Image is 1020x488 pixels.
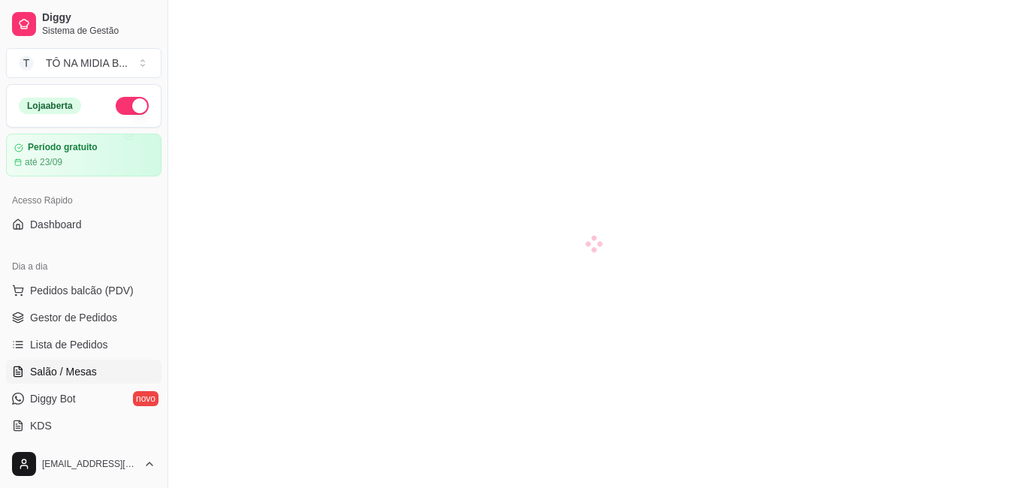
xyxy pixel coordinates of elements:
span: Sistema de Gestão [42,25,155,37]
a: KDS [6,414,161,438]
a: DiggySistema de Gestão [6,6,161,42]
span: KDS [30,418,52,433]
a: Período gratuitoaté 23/09 [6,134,161,176]
span: T [19,56,34,71]
span: Lista de Pedidos [30,337,108,352]
span: Pedidos balcão (PDV) [30,283,134,298]
span: [EMAIL_ADDRESS][DOMAIN_NAME] [42,458,137,470]
article: Período gratuito [28,142,98,153]
a: Lista de Pedidos [6,333,161,357]
a: Dashboard [6,212,161,236]
a: Salão / Mesas [6,360,161,384]
span: Diggy Bot [30,391,76,406]
span: Gestor de Pedidos [30,310,117,325]
span: Diggy [42,11,155,25]
a: Diggy Botnovo [6,387,161,411]
div: Dia a dia [6,255,161,279]
div: Acesso Rápido [6,188,161,212]
article: até 23/09 [25,156,62,168]
button: Pedidos balcão (PDV) [6,279,161,303]
button: Alterar Status [116,97,149,115]
span: Dashboard [30,217,82,232]
div: TÔ NA MIDIA B ... [46,56,128,71]
a: Gestor de Pedidos [6,306,161,330]
div: Loja aberta [19,98,81,114]
button: Select a team [6,48,161,78]
button: [EMAIL_ADDRESS][DOMAIN_NAME] [6,446,161,482]
span: Salão / Mesas [30,364,97,379]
